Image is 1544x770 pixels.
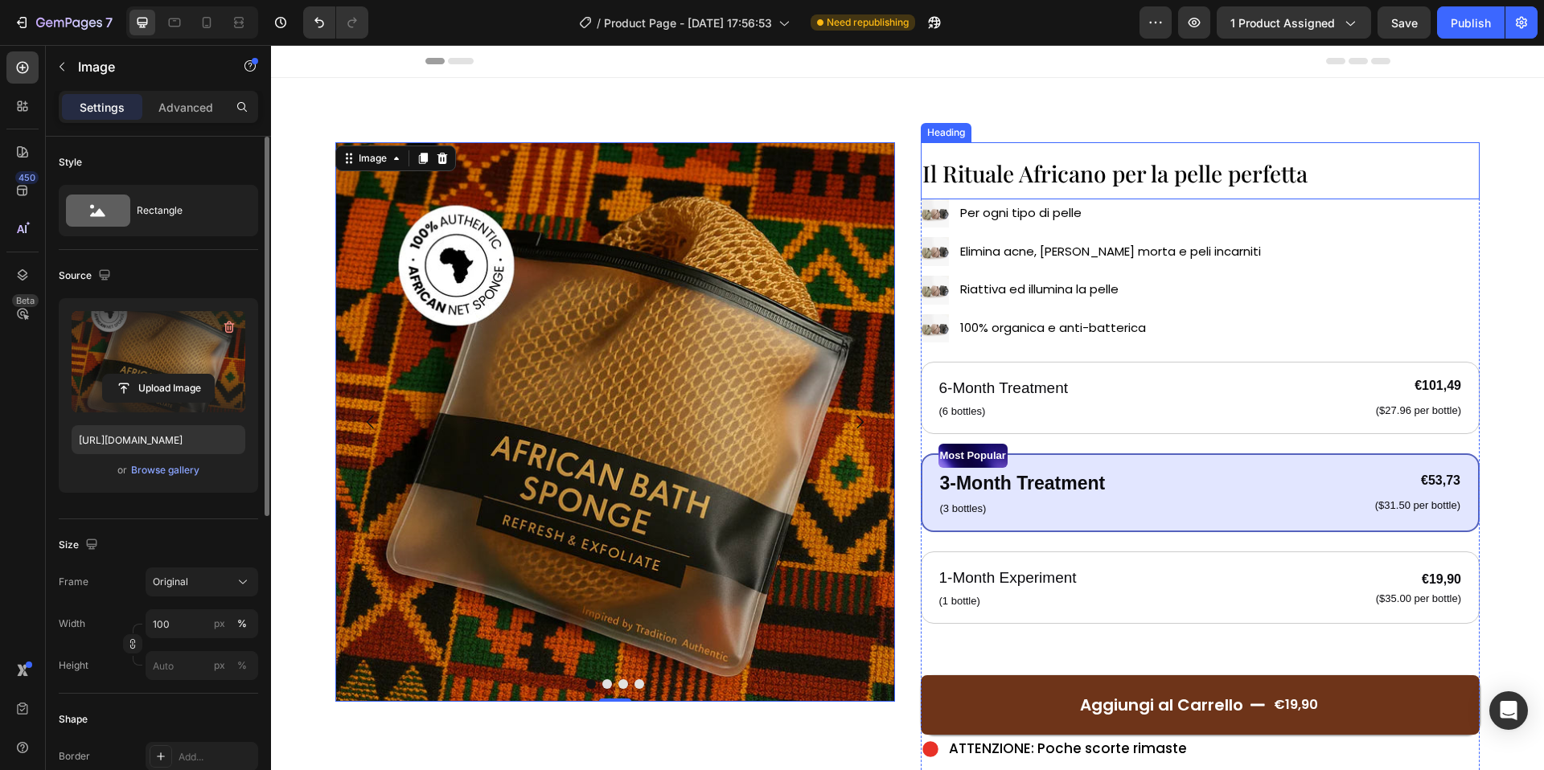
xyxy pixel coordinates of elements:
div: Publish [1451,14,1491,31]
input: px% [146,651,258,680]
span: Elimina acne, [PERSON_NAME] morta e peli incarniti [689,198,990,215]
label: Frame [59,575,88,589]
div: 450 [15,171,39,184]
p: 3-Month Treatment [669,424,835,453]
p: 6-Month Treatment [668,332,798,355]
div: Add... [179,750,254,764]
label: Width [59,616,85,631]
p: Most Popular [669,400,735,421]
div: px [214,616,225,631]
span: 100% organica e anti-batterica [689,274,875,291]
button: Original [146,567,258,596]
img: image_demo.jpg [650,231,679,260]
button: px [232,614,252,633]
button: Save [1378,6,1431,39]
p: Settings [80,99,125,116]
button: Dot [315,634,325,644]
iframe: Design area [271,45,1544,770]
div: Rectangle [137,192,235,229]
button: % [210,614,229,633]
p: ($27.96 per bottle) [1105,359,1190,373]
p: Advanced [158,99,213,116]
span: Per ogni tipo di pelle [689,159,811,176]
img: image_demo.jpg [650,192,679,221]
button: Dot [331,634,341,644]
div: €19,90 [1103,523,1192,546]
div: px [214,658,225,673]
span: Il Rituale Africano per la pelle perfetta [651,113,1037,143]
div: €53,73 [1103,426,1191,446]
button: 1 product assigned [1217,6,1371,39]
button: Dot [347,634,357,644]
div: Shape [59,712,88,727]
p: (3 bottles) [669,456,835,472]
button: Carousel Next Arrow [566,354,611,399]
div: Beta [12,294,39,307]
button: Browse gallery [130,462,200,478]
div: €19,90 [1001,647,1049,674]
span: Original [153,575,188,589]
div: % [237,616,247,631]
div: Browse gallery [131,463,199,477]
span: or [117,461,127,480]
button: Publish [1437,6,1505,39]
p: ($35.00 per bottle) [1105,547,1190,561]
div: Open Intercom Messenger [1489,691,1528,730]
div: Aggiungi al Carrello [809,649,972,670]
div: Border [59,749,90,764]
span: Need republishing [827,15,909,30]
button: % [210,656,229,675]
button: px [232,656,252,675]
p: ($31.50 per bottle) [1104,454,1189,468]
div: €101,49 [1103,331,1192,351]
p: 7 [105,13,113,32]
p: 1-Month Experiment [668,522,806,545]
div: Heading [653,80,697,95]
p: (1 bottle) [668,548,806,564]
div: % [237,658,247,673]
p: Image [78,57,215,76]
span: Save [1391,16,1418,30]
button: Aggiungi al Carrello [650,630,1209,690]
input: px% [146,609,258,638]
div: Undo/Redo [303,6,368,39]
img: image_demo.jpg [650,154,679,183]
button: Dot [363,634,373,644]
button: Upload Image [102,374,215,403]
label: Height [59,658,88,673]
span: Riattiva ed illumina la pelle [689,236,848,252]
p: (6 bottles) [668,358,798,375]
div: Style [59,155,82,170]
input: https://example.com/image.jpg [72,425,245,454]
span: 1 product assigned [1230,14,1335,31]
span: / [597,14,601,31]
span: Product Page - [DATE] 17:56:53 [604,14,772,31]
div: Source [59,265,114,287]
button: 7 [6,6,120,39]
span: ATTENZIONE: Poche scorte rimaste [678,694,916,713]
div: Size [59,534,101,556]
img: image_demo.jpg [650,269,679,298]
